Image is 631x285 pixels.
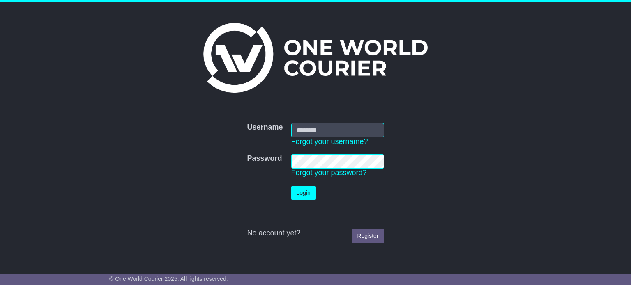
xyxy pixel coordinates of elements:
[203,23,428,93] img: One World
[352,229,384,243] a: Register
[247,229,384,238] div: No account yet?
[291,169,367,177] a: Forgot your password?
[291,186,316,200] button: Login
[291,137,368,146] a: Forgot your username?
[247,123,283,132] label: Username
[247,154,282,163] label: Password
[109,276,228,282] span: © One World Courier 2025. All rights reserved.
